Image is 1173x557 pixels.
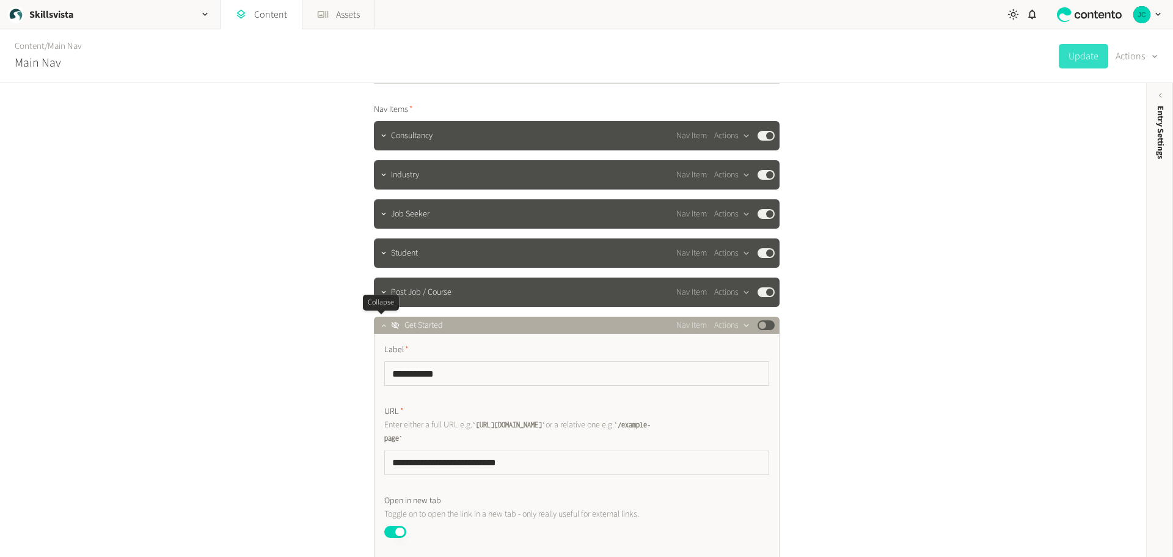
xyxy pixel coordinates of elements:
code: [URL][DOMAIN_NAME] [472,421,546,429]
button: Actions [1116,44,1158,68]
button: Actions [714,246,750,260]
span: Nav Item [676,208,707,221]
button: Actions [714,207,750,221]
span: Nav Items [374,103,413,116]
span: Consultancy [391,130,433,142]
p: Toggle on to open the link in a new tab - only really useful for external links. [384,507,662,521]
span: Open in new tab [384,495,441,507]
h2: Main Nav [15,54,61,72]
span: Nav Item [676,169,707,182]
span: Label [384,344,409,356]
span: Nav Item [676,247,707,260]
img: Skillsvista [7,6,24,23]
span: URL [384,405,404,418]
span: Student [391,247,418,260]
img: Jason Culloty [1133,6,1150,23]
button: Actions [714,285,750,300]
span: Entry Settings [1154,106,1167,159]
button: Actions [714,318,750,333]
span: Nav Item [676,286,707,299]
a: Main Nav [48,40,82,53]
div: Collapse [363,295,399,311]
span: Get Started [404,319,443,332]
span: / [45,40,48,53]
button: Actions [714,128,750,143]
a: Content [15,40,45,53]
span: Nav Item [676,130,707,142]
p: Enter either a full URL e.g. or a relative one e.g. [384,418,662,446]
span: Nav Item [676,319,707,332]
span: Job Seeker [391,208,429,221]
span: Post Job / Course [391,286,451,299]
button: Actions [714,168,750,182]
span: Industry [391,169,419,182]
button: Update [1059,44,1108,68]
h2: Skillsvista [29,7,73,22]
